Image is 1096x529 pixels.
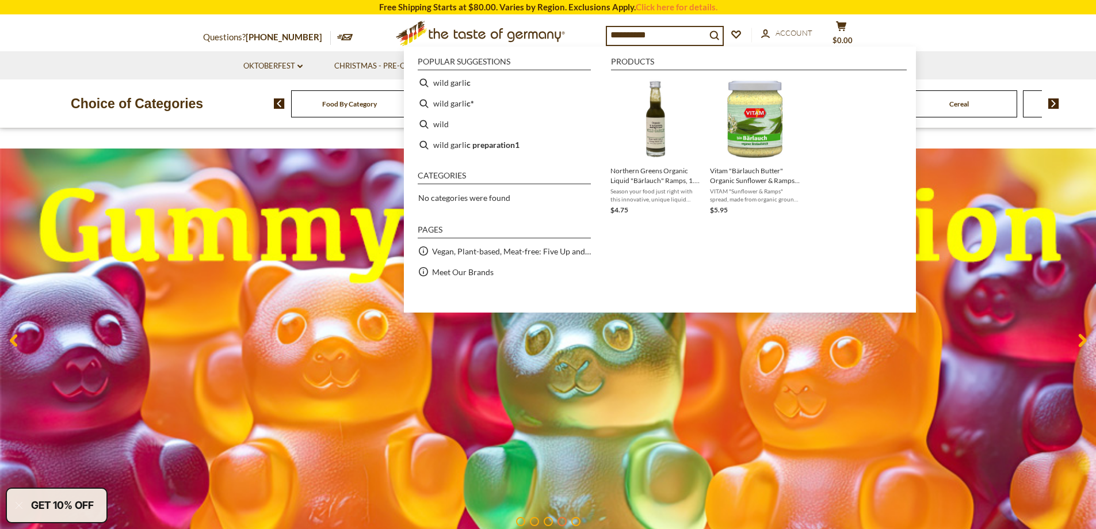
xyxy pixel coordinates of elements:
a: Christmas - PRE-ORDER [334,60,433,73]
a: Meet Our Brands [432,265,494,279]
li: Vegan, Plant-based, Meat-free: Five Up and Coming Brands [413,241,595,261]
span: $5.95 [710,205,728,214]
li: Popular suggestions [418,58,591,70]
a: Cereal [949,100,969,108]
li: wild garlic preparation1 [413,135,595,155]
li: Categories [418,172,591,184]
span: $0.00 [832,36,853,45]
span: No categories were found [418,193,510,203]
img: Northern Greens Organic Liquid Wild Garlic Bottle [614,77,697,161]
div: Instant Search Results [404,47,916,313]
span: Vitam "Bärlauch Butter" Organic Sunflower & Ramps Spread, 4.4 oz [710,166,800,185]
a: Account [761,27,812,40]
span: Northern Greens Organic Liquid "Bärlauch" Ramps, 1.4 oz. (40ml) [610,166,701,185]
img: next arrow [1048,98,1059,109]
span: Account [776,28,812,37]
button: $0.00 [824,21,859,50]
li: Vitam "Bärlauch Butter" Organic Sunflower & Ramps Spread, 4.4 oz [705,73,805,220]
a: Click here for details. [636,2,717,12]
a: Vegan, Plant-based, Meat-free: Five Up and Coming Brands [432,245,591,258]
p: Questions? [203,30,331,45]
b: c [467,76,471,89]
li: Pages [418,226,591,238]
li: Northern Greens Organic Liquid "Bärlauch" Ramps, 1.4 oz. (40ml) [606,73,705,220]
li: wild [413,114,595,135]
li: wild garlic [413,73,595,93]
li: wild garlic* [413,93,595,114]
a: [PHONE_NUMBER] [246,32,322,42]
span: $4.75 [610,205,628,214]
img: previous arrow [274,98,285,109]
a: Oktoberfest [243,60,303,73]
li: Meet Our Brands [413,261,595,282]
a: Vitam "Bärlauch Butter" Organic Sunflower & Ramps Spread, 4.4 ozVITAM "Sunflower & Ramps" spread,... [710,77,800,216]
a: Food By Category [322,100,377,108]
li: Products [611,58,907,70]
span: Season your food just right with this innovative, unique liquid ramps (also called wild garlic or... [610,187,701,203]
b: c preparation1 [467,138,520,151]
a: Northern Greens Organic Liquid Wild Garlic BottleNorthern Greens Organic Liquid "Bärlauch" Ramps,... [610,77,701,216]
span: VITAM "Sunflower & Ramps" spread, made from organic ground sunflower seeds and aromatic European ... [710,187,800,203]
